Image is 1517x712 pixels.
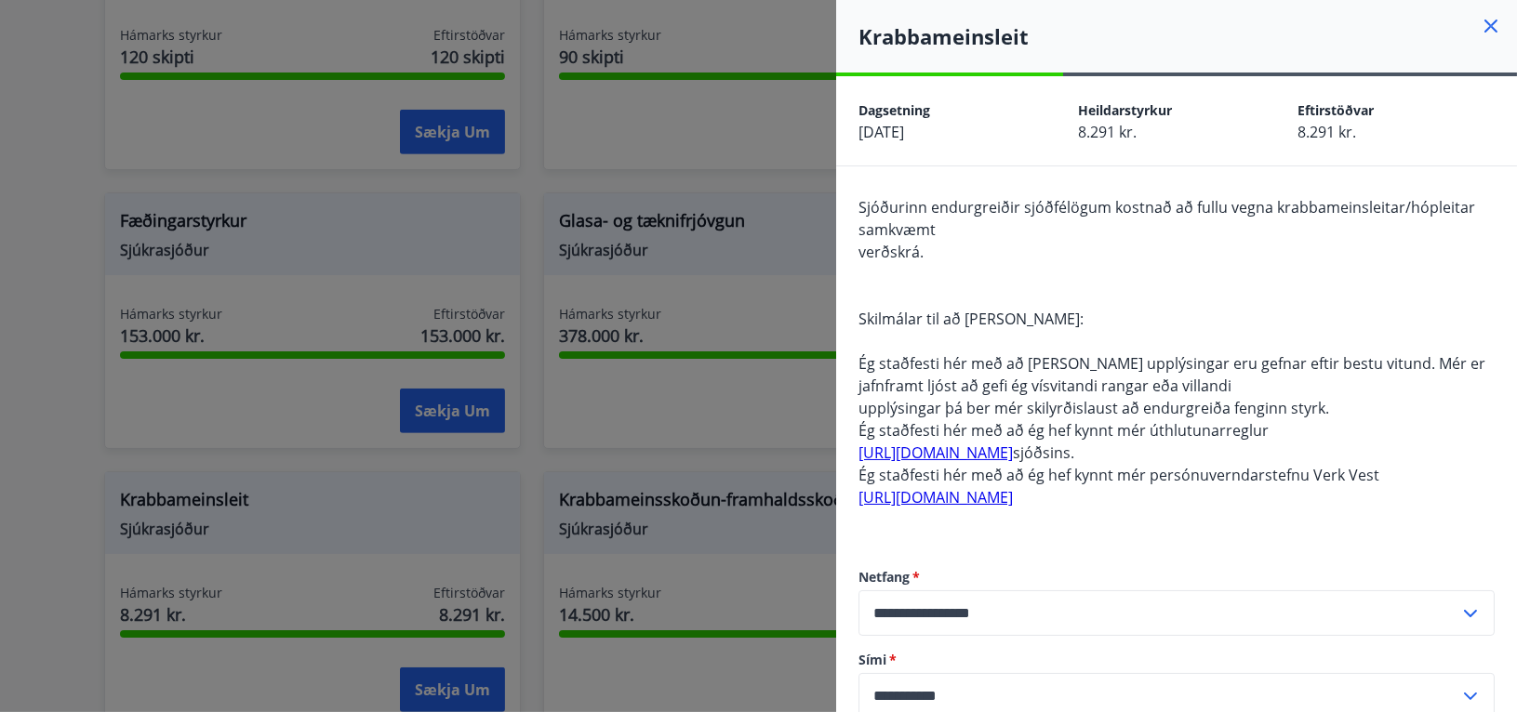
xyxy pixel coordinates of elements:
span: Sjóðurinn endurgreiðir sjóðfélögum kostnað að fullu vegna krabbameinsleitar/hópleitar samkvæmt [858,197,1475,240]
span: Dagsetning [858,101,930,119]
span: sjóðsins. [858,442,1074,463]
span: upplýsingar þá ber mér skilyrðislaust að endurgreiða fenginn styrk. [858,398,1329,418]
label: Netfang [858,568,1495,587]
span: [DATE] [858,122,904,142]
span: Heildarstyrkur [1078,101,1172,119]
span: 8.291 kr. [1078,122,1137,142]
span: Ég staðfesti hér með að [PERSON_NAME] upplýsingar eru gefnar eftir bestu vitund. Mér er jafnframt... [858,353,1485,396]
span: verðskrá. [858,242,924,262]
span: Ég staðfesti hér með að ég hef kynnt mér úthlutunarreglur [858,420,1269,441]
span: Eftirstöðvar [1297,101,1374,119]
h4: Krabbameinsleit [858,22,1517,50]
span: Skilmálar til að [PERSON_NAME]: [858,309,1084,329]
a: [URL][DOMAIN_NAME] [858,442,1013,463]
span: Ég staðfesti hér með að ég hef kynnt mér persónuverndarstefnu Verk Vest [858,465,1379,485]
a: [URL][DOMAIN_NAME] [858,487,1013,508]
span: 8.291 kr. [1297,122,1356,142]
label: Sími [858,651,1495,669]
